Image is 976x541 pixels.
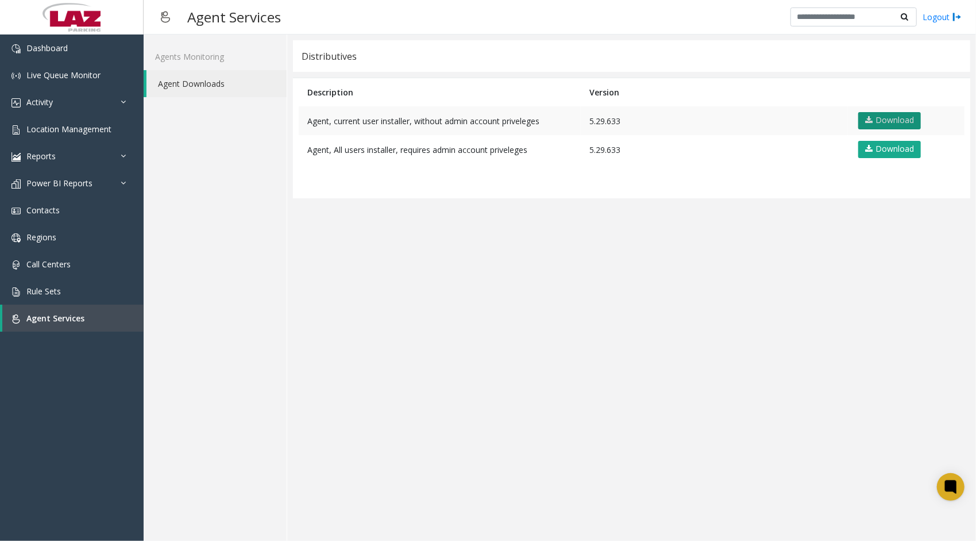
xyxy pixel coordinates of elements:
img: 'icon' [11,44,21,53]
span: Activity [26,97,53,108]
img: 'icon' [11,314,21,324]
div: Distributives [302,49,357,64]
a: Agent Downloads [146,70,287,97]
img: 'icon' [11,179,21,189]
span: Contacts [26,205,60,216]
img: 'icon' [11,125,21,135]
span: Call Centers [26,259,71,270]
a: Download [858,112,921,129]
th: Version [581,78,848,106]
span: Reports [26,151,56,162]
td: 5.29.633 [581,106,848,135]
img: 'icon' [11,71,21,80]
span: Regions [26,232,56,243]
span: Power BI Reports [26,178,92,189]
td: Agent, All users installer, requires admin account priveleges [299,135,581,164]
img: 'icon' [11,206,21,216]
td: 5.29.633 [581,135,848,164]
span: Rule Sets [26,286,61,297]
span: Live Queue Monitor [26,70,101,80]
img: logout [952,11,962,23]
a: Agent Services [2,305,144,332]
span: Agent Services [26,313,84,324]
span: Location Management [26,124,111,135]
a: Agents Monitoring [144,43,287,70]
img: 'icon' [11,152,21,162]
a: Download [858,141,921,158]
img: 'icon' [11,260,21,270]
img: 'icon' [11,98,21,108]
td: Agent, current user installer, without admin account priveleges [299,106,581,135]
h3: Agent Services [182,3,287,31]
span: Dashboard [26,43,68,53]
img: 'icon' [11,287,21,297]
img: 'icon' [11,233,21,243]
img: pageIcon [155,3,176,31]
th: Description [299,78,581,106]
a: Logout [923,11,962,23]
